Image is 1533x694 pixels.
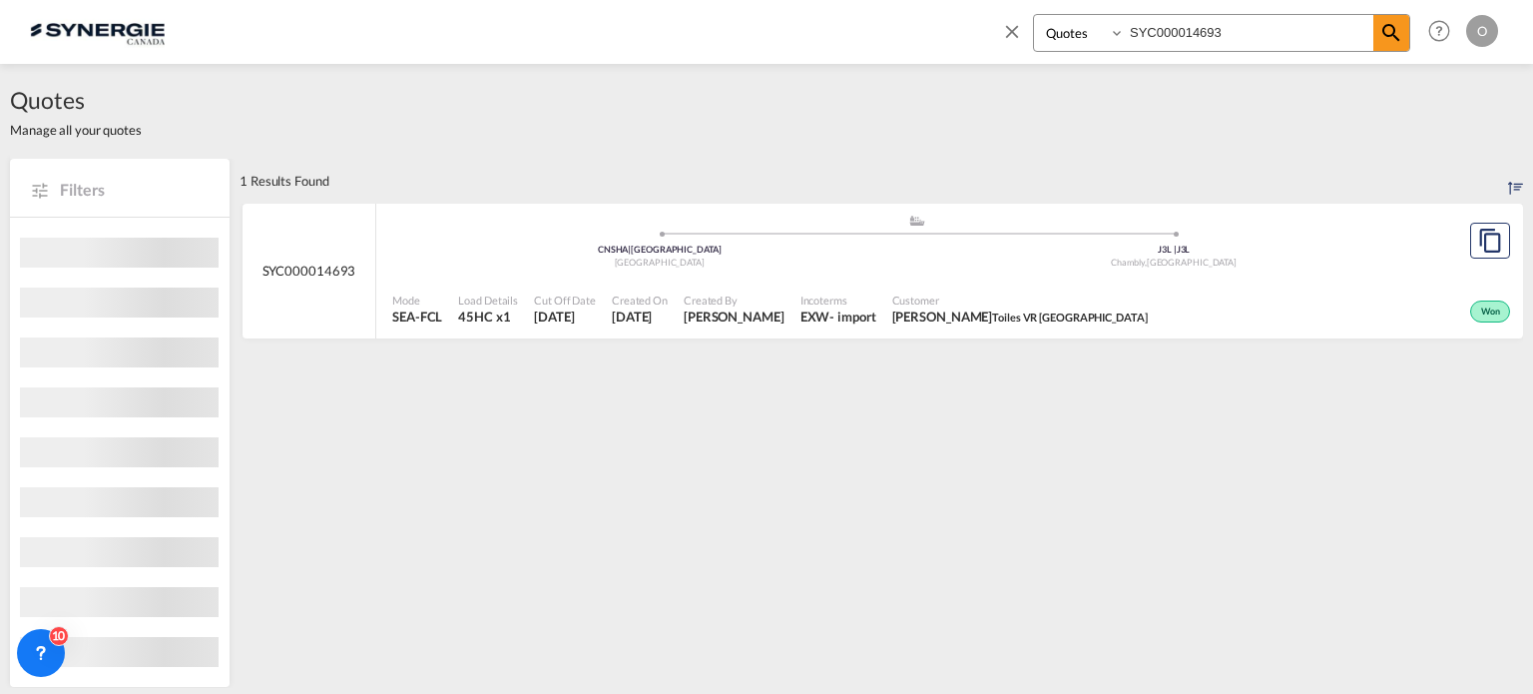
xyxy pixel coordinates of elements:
md-icon: icon-magnify [1379,21,1403,45]
span: SYC000014693 [262,262,356,280]
span: CNSHA [GEOGRAPHIC_DATA] [598,244,722,255]
span: icon-close [1001,14,1033,62]
span: 11 Sep 2025 [612,308,668,326]
input: Enter Quotation Number [1125,15,1373,50]
span: Won [1481,306,1505,320]
div: Won [1470,301,1510,323]
div: Help [1422,14,1466,50]
span: Created By [684,293,784,308]
span: Customer [892,293,1148,308]
span: Incoterms [800,293,876,308]
span: icon-magnify [1373,15,1409,51]
div: EXW import [800,308,876,326]
span: SEA-FCL [392,308,442,326]
span: 45HC x 1 [458,308,518,326]
span: Load Details [458,293,518,308]
div: 1 Results Found [240,159,329,203]
img: 1f56c880d42311ef80fc7dca854c8e59.png [30,9,165,54]
div: O [1466,15,1498,47]
md-icon: assets/icons/custom/ship-fill.svg [905,216,929,226]
div: EXW [800,308,830,326]
span: Created On [612,293,668,308]
div: SYC000014693 assets/icons/custom/ship-fill.svgassets/icons/custom/roll-o-plane.svgOriginShanghai ... [243,204,1523,340]
span: [GEOGRAPHIC_DATA] [1147,257,1237,268]
span: Cut Off Date [534,293,596,308]
span: 11 Sep 2025 [534,308,596,326]
span: Quotes [10,84,142,116]
span: Chambly [1111,257,1146,268]
span: Filters [60,179,210,201]
span: | [628,244,631,255]
span: , [1145,257,1147,268]
span: Mode [392,293,442,308]
span: | [1174,244,1177,255]
span: Help [1422,14,1456,48]
button: Copy Quote [1470,223,1510,259]
span: J3L [1158,244,1177,255]
span: Pierre Sauvé Toiles VR Quebec [892,308,1148,326]
span: J3L [1177,244,1191,255]
div: - import [829,308,875,326]
span: [GEOGRAPHIC_DATA] [615,257,705,268]
span: Manage all your quotes [10,121,142,139]
span: Toiles VR [GEOGRAPHIC_DATA] [992,311,1147,324]
span: Adriana Groposila [684,308,784,326]
div: Sort by: Created On [1508,159,1523,203]
md-icon: assets/icons/custom/copyQuote.svg [1478,229,1502,253]
md-icon: icon-close [1001,20,1023,42]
